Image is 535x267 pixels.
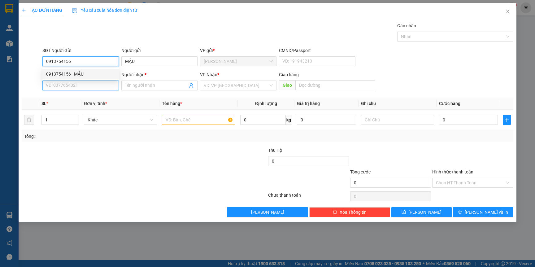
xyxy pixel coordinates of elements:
[279,72,299,77] span: Giao hàng
[46,71,115,77] div: 0913754156 - MẬU
[72,120,79,125] span: Decrease Value
[361,115,434,125] input: Ghi Chú
[309,207,390,217] button: deleteXóa Thông tin
[465,209,508,216] span: [PERSON_NAME] và In
[72,8,77,13] img: icon
[458,210,462,215] span: printer
[74,116,77,120] span: up
[255,101,277,106] span: Định lượng
[227,207,308,217] button: [PERSON_NAME]
[200,72,217,77] span: VP Nhận
[391,207,452,217] button: save[PERSON_NAME]
[295,80,375,90] input: Dọc đường
[200,47,276,54] div: VP gửi
[41,101,46,106] span: SL
[286,115,292,125] span: kg
[402,210,406,215] span: save
[24,115,34,125] button: delete
[162,101,182,106] span: Tên hàng
[503,115,511,125] button: plus
[279,80,295,90] span: Giao
[88,115,153,125] span: Khác
[84,101,107,106] span: Đơn vị tính
[72,115,79,120] span: Increase Value
[22,8,26,12] span: plus
[22,8,62,13] span: TẠO ĐƠN HÀNG
[453,207,513,217] button: printer[PERSON_NAME] và In
[432,169,473,174] label: Hình thức thanh toán
[340,209,367,216] span: Xóa Thông tin
[503,117,510,122] span: plus
[42,69,119,79] div: 0913754156 - MẬU
[267,192,350,203] div: Chưa thanh toán
[505,9,510,14] span: close
[279,47,355,54] div: CMND/Passport
[397,23,416,28] label: Gán nhãn
[297,115,356,125] input: 0
[268,148,282,153] span: Thu Hộ
[499,3,516,20] button: Close
[162,115,235,125] input: VD: Bàn, Ghế
[204,57,273,66] span: Phạm Ngũ Lão
[74,120,77,124] span: down
[72,8,137,13] span: Yêu cầu xuất hóa đơn điện tử
[408,209,441,216] span: [PERSON_NAME]
[42,47,119,54] div: SĐT Người Gửi
[439,101,460,106] span: Cước hàng
[251,209,284,216] span: [PERSON_NAME]
[24,133,207,140] div: Tổng: 1
[350,169,371,174] span: Tổng cước
[297,101,320,106] span: Giá trị hàng
[333,210,337,215] span: delete
[189,83,194,88] span: user-add
[359,98,437,110] th: Ghi chú
[121,47,198,54] div: Người gửi
[121,71,198,78] div: Người nhận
